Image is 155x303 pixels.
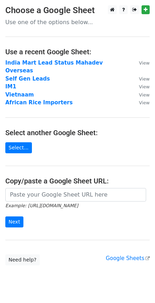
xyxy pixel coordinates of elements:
[106,255,150,261] a: Google Sheets
[139,76,150,82] small: View
[132,60,150,66] a: View
[5,177,150,185] h4: Copy/paste a Google Sheet URL:
[5,5,150,16] h3: Choose a Google Sheet
[139,84,150,89] small: View
[139,60,150,66] small: View
[5,254,40,265] a: Need help?
[5,48,150,56] h4: Use a recent Google Sheet:
[5,142,32,153] a: Select...
[5,18,150,26] p: Use one of the options below...
[5,83,16,90] a: IM1
[132,83,150,90] a: View
[132,99,150,106] a: View
[5,99,73,106] a: African Rice Importers
[5,76,50,82] a: Self Gen Leads
[5,128,150,137] h4: Select another Google Sheet:
[5,92,34,98] a: Vietnaam
[5,60,103,74] a: India Mart Lead Status Mahadev Overseas
[5,188,146,202] input: Paste your Google Sheet URL here
[5,216,23,227] input: Next
[139,100,150,105] small: View
[132,76,150,82] a: View
[132,92,150,98] a: View
[139,92,150,98] small: View
[5,203,78,208] small: Example: [URL][DOMAIN_NAME]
